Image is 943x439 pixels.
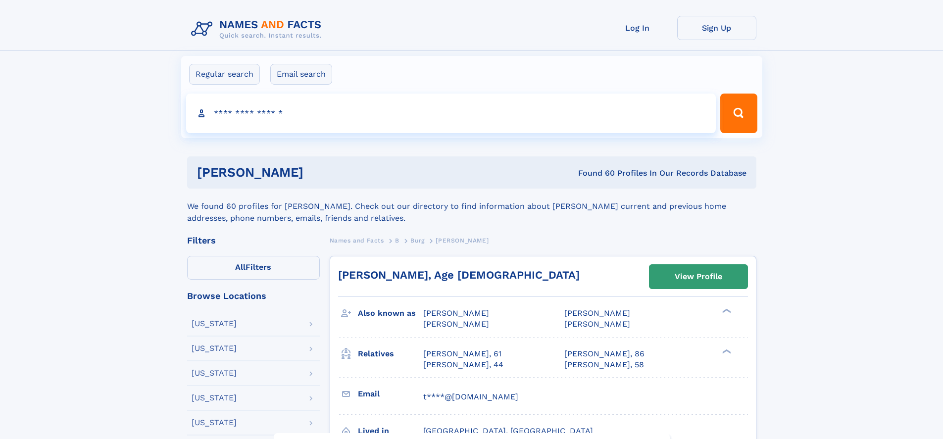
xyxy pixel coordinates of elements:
[720,94,757,133] button: Search Button
[436,237,489,244] span: [PERSON_NAME]
[358,305,423,322] h3: Also known as
[564,308,630,318] span: [PERSON_NAME]
[720,308,732,314] div: ❯
[187,256,320,280] label: Filters
[564,348,645,359] a: [PERSON_NAME], 86
[187,16,330,43] img: Logo Names and Facts
[598,16,677,40] a: Log In
[187,292,320,300] div: Browse Locations
[197,166,441,179] h1: [PERSON_NAME]
[423,348,501,359] a: [PERSON_NAME], 61
[187,189,756,224] div: We found 60 profiles for [PERSON_NAME]. Check out our directory to find information about [PERSON...
[564,319,630,329] span: [PERSON_NAME]
[192,369,237,377] div: [US_STATE]
[410,234,424,246] a: Burg
[192,419,237,427] div: [US_STATE]
[441,168,746,179] div: Found 60 Profiles In Our Records Database
[192,394,237,402] div: [US_STATE]
[423,359,503,370] a: [PERSON_NAME], 44
[675,265,722,288] div: View Profile
[338,269,580,281] a: [PERSON_NAME], Age [DEMOGRAPHIC_DATA]
[395,234,399,246] a: B
[358,345,423,362] h3: Relatives
[330,234,384,246] a: Names and Facts
[395,237,399,244] span: B
[423,426,593,436] span: [GEOGRAPHIC_DATA], [GEOGRAPHIC_DATA]
[649,265,747,289] a: View Profile
[187,236,320,245] div: Filters
[189,64,260,85] label: Regular search
[423,319,489,329] span: [PERSON_NAME]
[410,237,424,244] span: Burg
[423,308,489,318] span: [PERSON_NAME]
[677,16,756,40] a: Sign Up
[192,344,237,352] div: [US_STATE]
[192,320,237,328] div: [US_STATE]
[186,94,716,133] input: search input
[235,262,246,272] span: All
[564,359,644,370] a: [PERSON_NAME], 58
[270,64,332,85] label: Email search
[720,348,732,354] div: ❯
[358,386,423,402] h3: Email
